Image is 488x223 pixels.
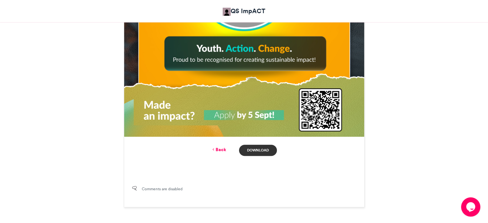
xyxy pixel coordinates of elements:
[142,186,183,192] span: Comments are disabled
[239,145,277,156] a: Download
[223,6,265,16] a: QS ImpACT
[461,197,482,217] iframe: chat widget
[211,146,226,153] a: Back
[223,8,231,16] img: QS ImpACT QS ImpACT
